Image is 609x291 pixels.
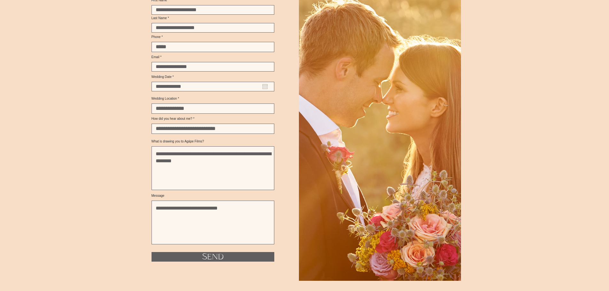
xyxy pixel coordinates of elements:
[152,140,274,143] label: What is drawing you to Agápe Films?
[152,17,274,20] label: Last Name
[152,194,274,197] label: Message
[152,97,274,100] label: Wedding Location
[152,35,274,39] label: Phone
[152,252,274,262] button: Send
[202,251,224,263] span: Send
[152,75,274,79] label: Wedding Date
[262,84,268,89] button: Open calendar
[152,117,274,120] label: How did you hear about me?
[152,56,274,59] label: Email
